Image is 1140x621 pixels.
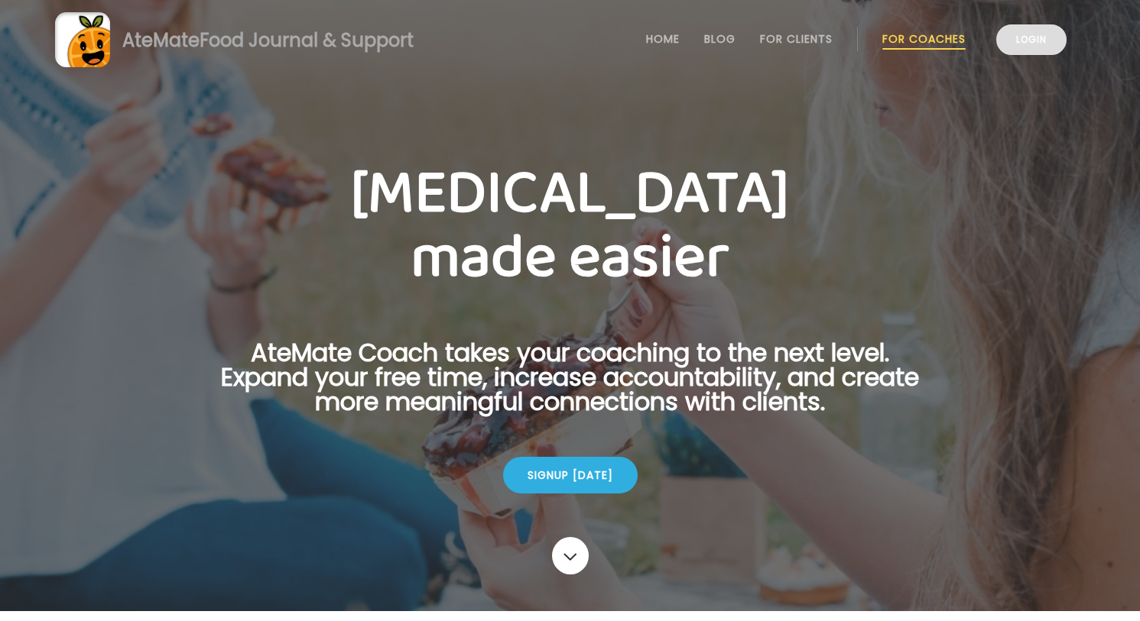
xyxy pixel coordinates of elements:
[197,162,944,290] h1: [MEDICAL_DATA] made easier
[646,33,680,45] a: Home
[200,27,414,53] span: Food Journal & Support
[760,33,833,45] a: For Clients
[197,341,944,432] p: AteMate Coach takes your coaching to the next level. Expand your free time, increase accountabili...
[55,12,1085,67] a: AteMateFood Journal & Support
[110,27,414,53] div: AteMate
[996,24,1067,55] a: Login
[503,457,638,493] div: Signup [DATE]
[704,33,736,45] a: Blog
[882,33,966,45] a: For Coaches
